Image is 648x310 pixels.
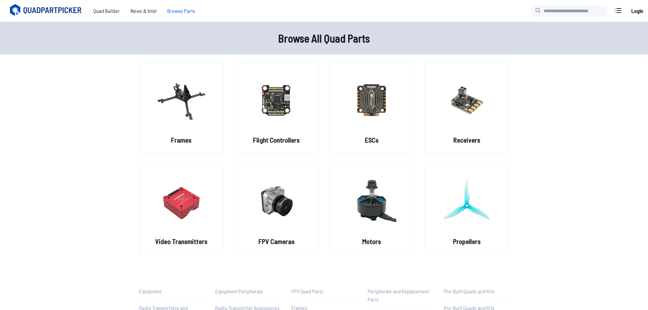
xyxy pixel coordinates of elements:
[362,236,381,246] h2: Motors
[330,63,414,153] a: image of categoryESCs
[162,4,201,18] a: Browse Parts
[629,4,645,18] a: Login
[215,287,281,295] p: Equipment Peripherals
[292,287,357,295] p: FPV Quad Parts
[444,287,509,295] p: Pre-Built Quads and Kits
[234,164,319,255] a: image of categoryFPV Cameras
[88,4,125,18] a: Quad Builder
[157,70,206,130] img: image of category
[125,4,162,18] a: News & Intel
[234,63,319,153] a: image of categoryFlight Controllers
[139,164,223,255] a: image of categoryVideo Transmitters
[155,236,207,246] h2: Video Transmitters
[453,135,480,145] h2: Receivers
[347,171,396,231] img: image of category
[425,164,509,255] a: image of categoryPropellers
[259,236,295,246] h2: FPV Cameras
[443,70,492,130] img: image of category
[252,171,301,231] img: image of category
[106,30,542,46] h1: Browse All Quad Parts
[425,63,509,153] a: image of categoryReceivers
[139,63,223,153] a: image of categoryFrames
[157,171,206,231] img: image of category
[252,70,301,130] img: image of category
[347,70,396,130] img: image of category
[171,135,192,145] h2: Frames
[368,287,433,304] p: Peripherals and Replacement Parts
[443,171,492,231] img: image of category
[330,164,414,255] a: image of categoryMotors
[139,287,204,295] p: Equipment
[453,236,481,246] h2: Propellers
[253,135,300,145] h2: Flight Controllers
[365,135,379,145] h2: ESCs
